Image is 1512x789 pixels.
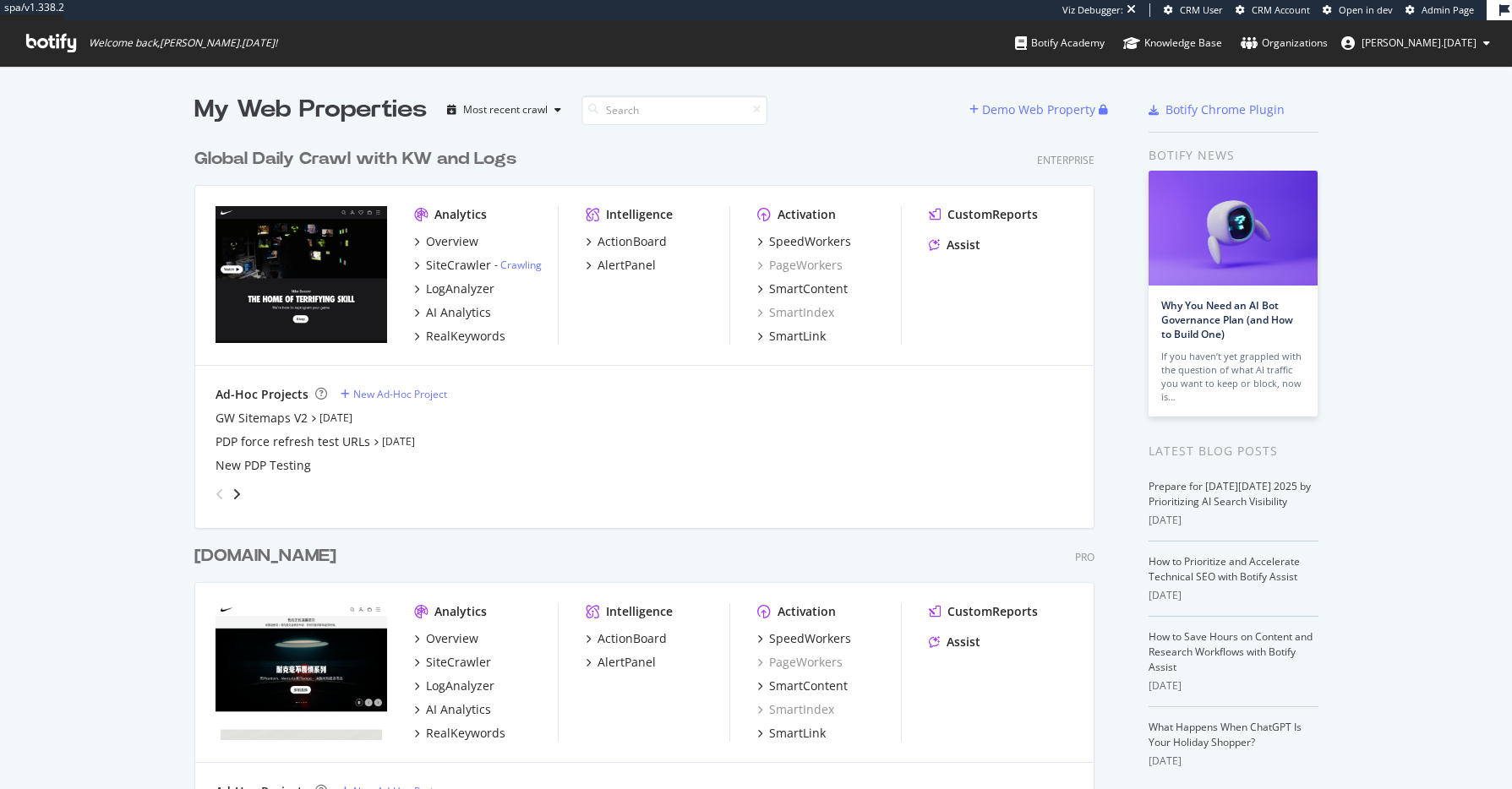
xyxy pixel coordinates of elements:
a: Overview [414,233,478,250]
span: CRM User [1180,3,1223,16]
a: AlertPanel [586,654,656,671]
a: RealKeywords [414,328,505,345]
div: SpeedWorkers [769,233,851,250]
div: Demo Web Property [982,101,1095,118]
div: Assist [947,634,980,650]
a: Organizations [1241,20,1328,66]
a: SpeedWorkers [757,233,851,250]
div: Activation [778,603,836,620]
div: Botify Academy [1015,35,1105,52]
a: CRM User [1164,3,1223,17]
a: LogAnalyzer [414,280,494,297]
div: Intelligence [606,603,673,620]
a: SmartContent [757,280,848,297]
a: SmartContent [757,677,848,694]
a: PageWorkers [757,257,843,274]
a: Botify Chrome Plugin [1149,101,1285,118]
div: AlertPanel [598,654,656,671]
a: Prepare for [DATE][DATE] 2025 by Prioritizing AI Search Visibility [1149,479,1311,509]
a: SiteCrawler- Crawling [414,257,542,274]
div: [DOMAIN_NAME] [194,544,336,569]
span: Open in dev [1339,3,1393,16]
a: SmartLink [757,725,826,742]
div: Ad-Hoc Projects [216,386,308,403]
a: [DOMAIN_NAME] [194,544,343,569]
img: nike.com [216,206,387,343]
a: SmartIndex [757,304,834,321]
a: Demo Web Property [969,102,1099,117]
div: ActionBoard [598,630,667,647]
div: [DATE] [1149,513,1318,528]
div: Pro [1075,550,1094,564]
div: - [494,258,542,272]
a: Overview [414,630,478,647]
a: New Ad-Hoc Project [341,387,447,401]
a: Knowledge Base [1123,20,1222,66]
div: Overview [426,630,478,647]
div: Analytics [434,603,487,620]
a: How to Prioritize and Accelerate Technical SEO with Botify Assist [1149,554,1300,584]
a: What Happens When ChatGPT Is Your Holiday Shopper? [1149,720,1302,749]
div: Latest Blog Posts [1149,442,1318,460]
a: PageWorkers [757,654,843,671]
div: SmartContent [769,677,848,694]
a: Global Daily Crawl with KW and Logs [194,147,523,171]
div: Analytics [434,206,487,223]
button: Most recent crawl [440,96,568,123]
a: [DATE] [382,434,415,449]
div: Most recent crawl [463,105,548,115]
a: [DATE] [319,411,352,425]
div: New Ad-Hoc Project [353,387,447,401]
a: ActionBoard [586,630,667,647]
div: [DATE] [1149,678,1318,694]
a: RealKeywords [414,725,505,742]
div: Botify Chrome Plugin [1165,101,1285,118]
a: Assist [929,634,980,650]
div: AI Analytics [426,304,491,321]
a: CustomReports [929,206,1038,223]
div: SmartLink [769,725,826,742]
div: LogAnalyzer [426,677,494,694]
div: ActionBoard [598,233,667,250]
div: Activation [778,206,836,223]
a: PDP force refresh test URLs [216,433,370,450]
div: LogAnalyzer [426,280,494,297]
a: ActionBoard [586,233,667,250]
a: Assist [929,237,980,253]
div: SmartLink [769,328,826,345]
span: alexander.ramadan [1362,35,1477,50]
a: Open in dev [1323,3,1393,17]
span: Admin Page [1422,3,1474,16]
a: CustomReports [929,603,1038,620]
a: SmartLink [757,328,826,345]
div: RealKeywords [426,328,505,345]
div: angle-right [231,486,243,503]
button: Demo Web Property [969,96,1099,123]
a: LogAnalyzer [414,677,494,694]
a: How to Save Hours on Content and Research Workflows with Botify Assist [1149,629,1313,674]
button: [PERSON_NAME].[DATE] [1328,30,1504,57]
div: Overview [426,233,478,250]
a: GW Sitemaps V2 [216,410,308,427]
div: Global Daily Crawl with KW and Logs [194,147,516,171]
div: RealKeywords [426,725,505,742]
div: angle-left [209,481,231,508]
a: SiteCrawler [414,654,491,671]
div: SmartContent [769,280,848,297]
div: Organizations [1241,35,1328,52]
a: Admin Page [1406,3,1474,17]
span: Welcome back, [PERSON_NAME].[DATE] ! [89,36,277,50]
div: Intelligence [606,206,673,223]
a: New PDP Testing [216,457,311,474]
a: Why You Need an AI Bot Governance Plan (and How to Build One) [1161,298,1293,341]
a: SmartIndex [757,701,834,718]
img: nike.com.cn [216,603,387,740]
div: Botify news [1149,146,1318,165]
div: Enterprise [1037,153,1094,167]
